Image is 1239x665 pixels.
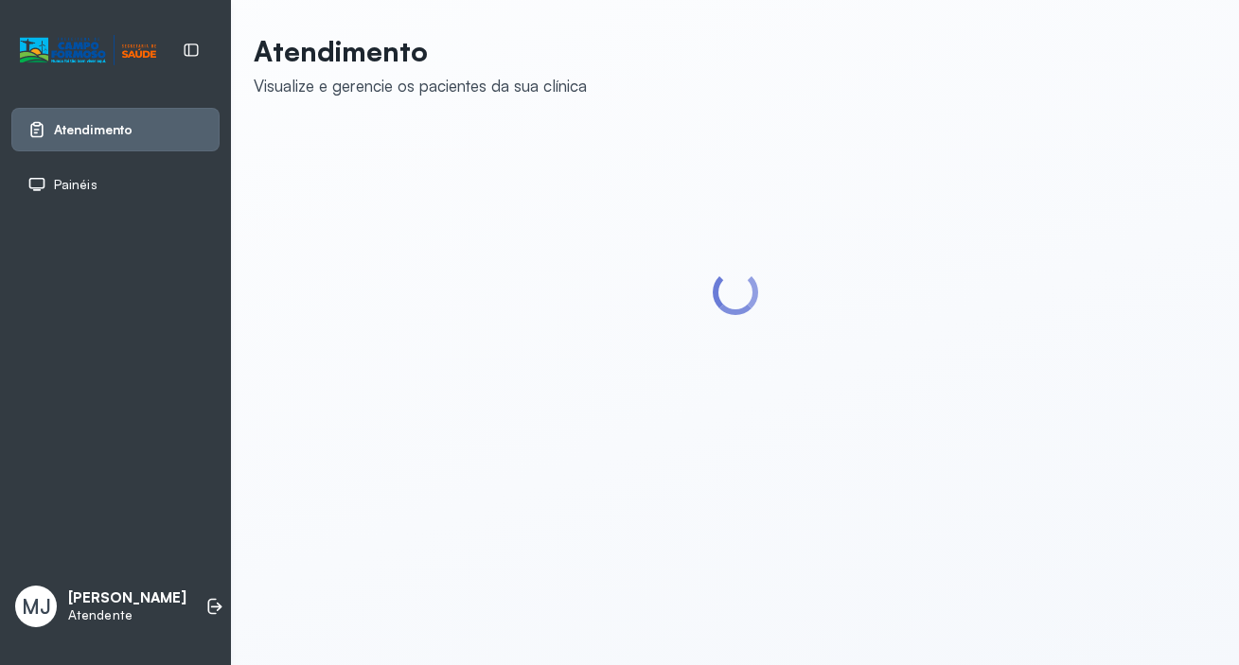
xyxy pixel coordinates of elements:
[22,594,51,619] span: MJ
[68,607,186,623] p: Atendente
[68,589,186,607] p: [PERSON_NAME]
[54,122,133,138] span: Atendimento
[54,177,97,193] span: Painéis
[254,34,587,68] p: Atendimento
[254,76,587,96] div: Visualize e gerencie os pacientes da sua clínica
[27,120,204,139] a: Atendimento
[20,35,156,66] img: Logotipo do estabelecimento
